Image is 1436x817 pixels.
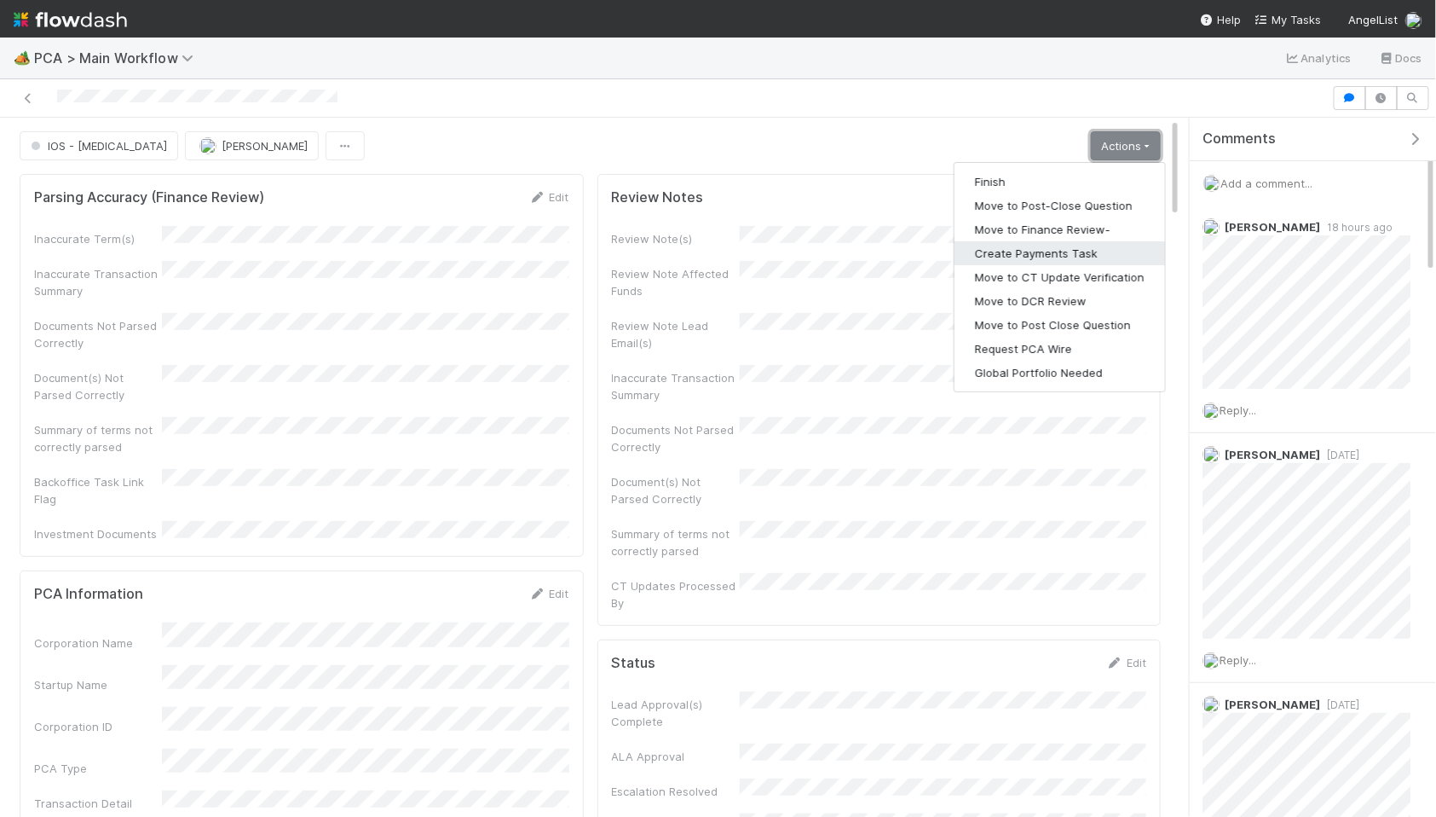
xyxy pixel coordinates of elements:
[34,760,162,777] div: PCA Type
[1220,177,1312,190] span: Add a comment...
[1202,218,1220,235] img: avatar_dd78c015-5c19-403d-b5d7-976f9c2ba6b3.png
[954,313,1165,337] button: Move to Post Close Question
[34,421,162,455] div: Summary of terms not correctly parsed
[34,525,162,542] div: Investment Documents
[20,131,178,160] button: IOS - [MEDICAL_DATA]
[34,265,162,299] div: Inaccurate Transaction Summary
[14,50,31,65] span: 🏕️
[954,217,1165,241] button: Move to Finance Review-
[612,783,740,800] div: Escalation Resolved
[954,337,1165,361] button: Request PCA Wire
[1200,11,1241,28] div: Help
[199,137,216,154] img: avatar_cd4e5e5e-3003-49e5-bc76-fd776f359de9.png
[1284,48,1352,68] a: Analytics
[612,525,740,559] div: Summary of terms not correctly parsed
[34,317,162,351] div: Documents Not Parsed Correctly
[1225,698,1320,711] span: [PERSON_NAME]
[1254,11,1322,28] a: My Tasks
[1320,221,1393,234] span: 18 hours ago
[222,139,308,153] span: [PERSON_NAME]
[612,317,740,351] div: Review Note Lead Email(s)
[1106,656,1146,669] a: Edit
[1379,48,1422,68] a: Docs
[612,696,740,730] div: Lead Approval(s) Complete
[529,190,569,204] a: Edit
[1254,13,1322,26] span: My Tasks
[14,5,127,34] img: logo-inverted-e16ddd16eac7371096b0.svg
[34,676,162,693] div: Startup Name
[1225,220,1320,234] span: [PERSON_NAME]
[612,748,740,765] div: ALA Approval
[1202,696,1220,713] img: avatar_2de93f86-b6c7-4495-bfe2-fb093354a53c.png
[612,189,704,206] h5: Review Notes
[1203,175,1220,192] img: avatar_eacbd5bb-7590-4455-a9e9-12dcb5674423.png
[1405,12,1422,29] img: avatar_eacbd5bb-7590-4455-a9e9-12dcb5674423.png
[1320,449,1359,461] span: [DATE]
[34,369,162,403] div: Document(s) Not Parsed Correctly
[34,230,162,247] div: Inaccurate Term(s)
[27,139,167,153] span: IOS - [MEDICAL_DATA]
[612,369,740,403] div: Inaccurate Transaction Summary
[612,577,740,611] div: CT Updates Processed By
[34,718,162,735] div: Corporation ID
[1225,448,1320,461] span: [PERSON_NAME]
[954,265,1165,289] button: Move to CT Update Verification
[612,230,740,247] div: Review Note(s)
[185,131,319,160] button: [PERSON_NAME]
[954,170,1165,194] button: Finish
[1091,131,1161,160] a: Actions
[954,194,1165,217] button: Move to Post-Close Question
[954,361,1165,385] button: Global Portfolio Needed
[1202,446,1220,463] img: avatar_09723091-72f1-4609-a252-562f76d82c66.png
[1220,403,1256,417] span: Reply...
[34,189,264,206] h5: Parsing Accuracy (Finance Review)
[1349,13,1399,26] span: AngelList
[1320,698,1359,711] span: [DATE]
[34,586,143,603] h5: PCA Information
[1220,653,1256,667] span: Reply...
[954,241,1165,265] button: Create Payments Task
[34,49,202,67] span: PCA > Main Workflow
[954,289,1165,313] button: Move to DCR Review
[612,655,656,672] h5: Status
[612,265,740,299] div: Review Note Affected Funds
[1202,652,1220,669] img: avatar_eacbd5bb-7590-4455-a9e9-12dcb5674423.png
[1202,403,1220,420] img: avatar_eacbd5bb-7590-4455-a9e9-12dcb5674423.png
[34,634,162,652] div: Corporation Name
[529,587,569,600] a: Edit
[612,421,740,455] div: Documents Not Parsed Correctly
[612,473,740,507] div: Document(s) Not Parsed Correctly
[34,473,162,507] div: Backoffice Task Link Flag
[1202,130,1276,148] span: Comments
